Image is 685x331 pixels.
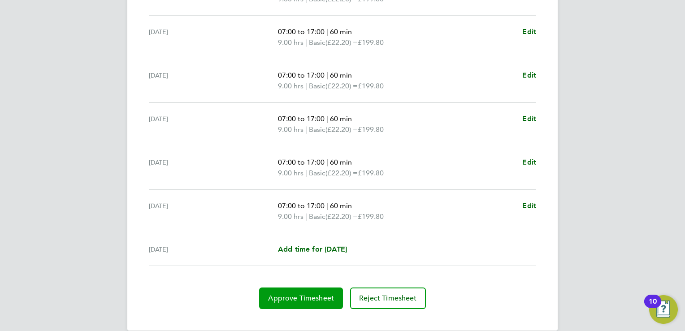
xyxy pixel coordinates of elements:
[326,201,328,210] span: |
[522,114,536,123] span: Edit
[278,245,347,253] span: Add time for [DATE]
[305,125,307,134] span: |
[649,301,657,313] div: 10
[522,201,536,210] span: Edit
[278,71,325,79] span: 07:00 to 17:00
[358,125,384,134] span: £199.80
[325,212,358,221] span: (£22.20) =
[358,38,384,47] span: £199.80
[358,82,384,90] span: £199.80
[522,157,536,168] a: Edit
[278,212,303,221] span: 9.00 hrs
[522,71,536,79] span: Edit
[522,26,536,37] a: Edit
[278,114,325,123] span: 07:00 to 17:00
[309,211,325,222] span: Basic
[305,169,307,177] span: |
[278,169,303,177] span: 9.00 hrs
[278,38,303,47] span: 9.00 hrs
[149,200,278,222] div: [DATE]
[326,27,328,36] span: |
[330,158,352,166] span: 60 min
[309,37,325,48] span: Basic
[325,38,358,47] span: (£22.20) =
[259,287,343,309] button: Approve Timesheet
[278,125,303,134] span: 9.00 hrs
[278,244,347,255] a: Add time for [DATE]
[278,158,325,166] span: 07:00 to 17:00
[330,114,352,123] span: 60 min
[330,27,352,36] span: 60 min
[522,158,536,166] span: Edit
[278,27,325,36] span: 07:00 to 17:00
[149,157,278,179] div: [DATE]
[330,71,352,79] span: 60 min
[326,114,328,123] span: |
[522,200,536,211] a: Edit
[149,113,278,135] div: [DATE]
[149,70,278,91] div: [DATE]
[278,82,303,90] span: 9.00 hrs
[358,212,384,221] span: £199.80
[305,212,307,221] span: |
[278,201,325,210] span: 07:00 to 17:00
[358,169,384,177] span: £199.80
[149,244,278,255] div: [DATE]
[268,294,334,303] span: Approve Timesheet
[522,27,536,36] span: Edit
[325,82,358,90] span: (£22.20) =
[522,113,536,124] a: Edit
[305,38,307,47] span: |
[309,124,325,135] span: Basic
[309,168,325,179] span: Basic
[522,70,536,81] a: Edit
[649,295,678,324] button: Open Resource Center, 10 new notifications
[325,125,358,134] span: (£22.20) =
[326,71,328,79] span: |
[149,26,278,48] div: [DATE]
[359,294,417,303] span: Reject Timesheet
[325,169,358,177] span: (£22.20) =
[350,287,426,309] button: Reject Timesheet
[326,158,328,166] span: |
[330,201,352,210] span: 60 min
[309,81,325,91] span: Basic
[305,82,307,90] span: |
